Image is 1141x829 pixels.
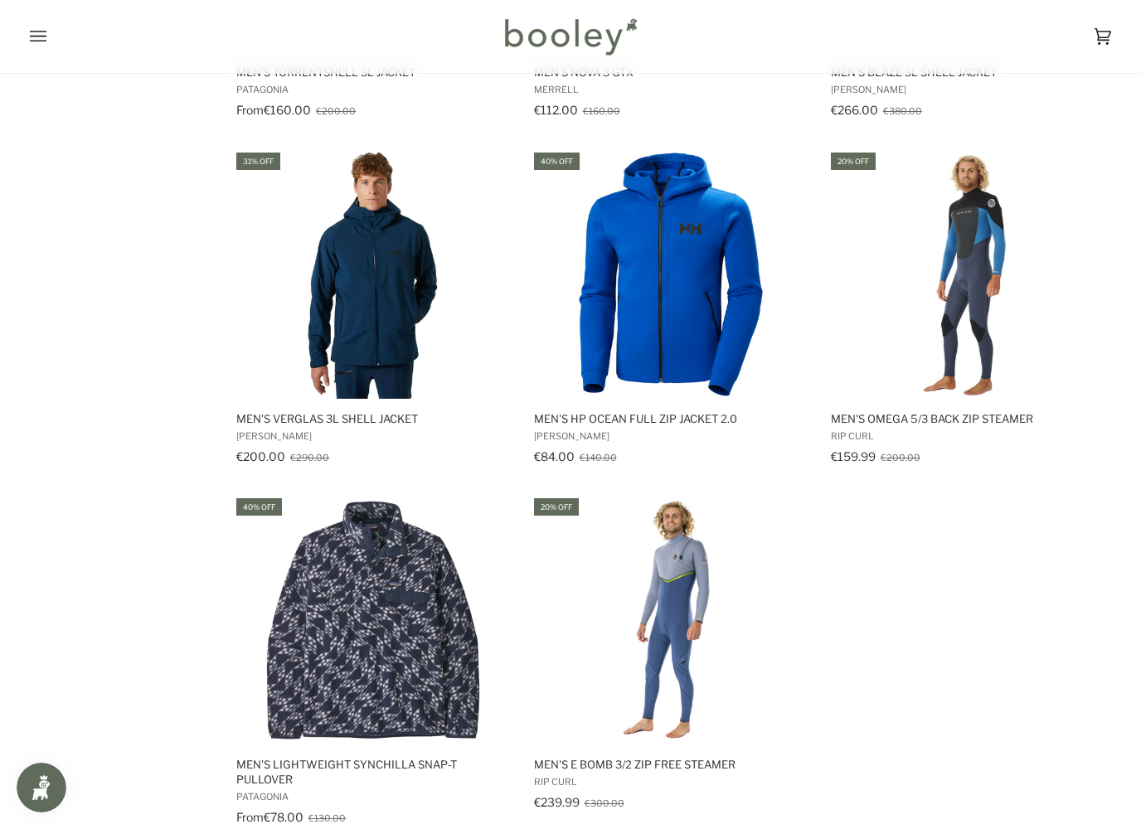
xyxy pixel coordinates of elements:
[534,498,579,516] div: 20% off
[534,795,580,809] span: €239.99
[498,12,643,61] img: Booley
[534,430,808,442] span: [PERSON_NAME]
[546,496,795,744] img: Rip Curl Men's E Bomb 3/2 Zip Free Steamer Blue / Grey - Booley Galway
[236,498,282,516] div: 40% off
[881,452,920,463] span: €200.00
[831,449,876,463] span: €159.99
[534,103,578,117] span: €112.00
[532,150,811,469] a: Men's HP Ocean Full Zip Jacket 2.0
[534,153,580,170] div: 40% off
[534,757,808,772] span: Men's E Bomb 3/2 Zip Free Steamer
[843,150,1092,399] img: Rip Curl Men's Omega 5/3 Back Zip Steamer Blue - Booley Galway
[534,449,575,463] span: €84.00
[250,150,498,399] img: Helly Hansen Men's Verglas 3L Shell Jacket Ocean - Booley Galway
[831,103,878,117] span: €266.00
[831,153,876,170] div: 20% off
[236,411,511,426] span: Men's Verglas 3L Shell Jacket
[290,452,329,463] span: €290.00
[831,411,1105,426] span: Men's Omega 5/3 Back Zip Steamer
[546,150,795,399] img: Helly Hansen Men's HP Ocean 2.0 Full Zip Jacket Cobalt 2.0 - Booley Galway
[236,791,511,802] span: Patagonia
[264,103,311,117] span: €160.00
[316,105,356,117] span: €200.00
[264,810,303,824] span: €78.00
[308,812,346,824] span: €130.00
[831,430,1105,442] span: Rip Curl
[580,452,617,463] span: €140.00
[250,496,498,744] img: Patagonia Men's Lightweight Synchilla Snap-T Pullover Synched Flight / New Navy - Booley Galway
[534,411,808,426] span: Men's HP Ocean Full Zip Jacket 2.0
[236,84,511,95] span: Patagonia
[534,84,808,95] span: Merrell
[585,797,624,809] span: €300.00
[236,430,511,442] span: [PERSON_NAME]
[17,763,66,812] iframe: Button to open loyalty program pop-up
[828,150,1108,469] a: Men's Omega 5/3 Back Zip Steamer
[831,84,1105,95] span: [PERSON_NAME]
[534,776,808,788] span: Rip Curl
[583,105,620,117] span: €160.00
[236,103,264,117] span: From
[236,153,280,170] div: 31% off
[236,757,511,787] span: Men's Lightweight Synchilla Snap-T Pullover
[236,810,264,824] span: From
[234,150,513,469] a: Men's Verglas 3L Shell Jacket
[236,449,285,463] span: €200.00
[883,105,922,117] span: €380.00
